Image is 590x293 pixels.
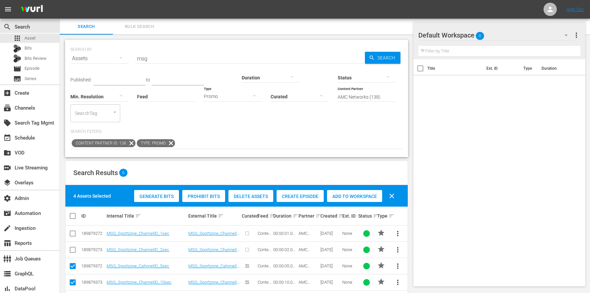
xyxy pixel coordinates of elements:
[3,149,11,157] span: VOD
[3,270,11,278] span: GraphQL
[3,239,11,247] span: Reports
[81,247,105,252] div: 189879273
[298,263,316,273] span: AMC Networks
[13,45,21,52] div: Bits
[25,45,32,51] span: Bits
[188,263,240,273] a: MSG_Sportzone_CahnnelID_5sec
[298,231,316,241] span: AMC Networks
[134,194,179,199] span: Generate Bits
[182,190,225,202] button: Prohibit Bits
[566,7,584,12] a: Sign Out
[320,280,340,285] div: [DATE]
[476,29,484,43] span: 0
[375,52,400,64] span: Search
[188,247,240,257] a: MSG_Sportzone_ChannelID_2sec
[25,75,37,82] span: Series
[13,65,21,73] span: Episode
[112,109,118,115] button: Open
[342,280,356,285] div: None
[342,263,356,268] div: None
[258,263,271,273] span: Content
[3,179,11,187] span: Overlays
[3,104,11,112] span: Channels
[388,192,396,200] span: clear
[3,23,11,31] span: Search
[25,65,40,72] span: Episode
[81,280,105,285] div: 189879373
[338,213,344,219] span: sort
[3,285,11,293] span: DataPool
[218,213,224,219] span: sort
[3,119,11,127] span: Search Tag Mgmt
[427,59,483,78] th: Title
[73,169,118,177] span: Search Results
[204,87,262,106] div: Promo
[81,231,105,236] div: 189879272
[3,255,11,263] span: Job Queues
[107,280,172,285] a: MSG_Sportzone_ChannelID_10sec
[358,212,375,220] div: Status
[377,261,385,269] span: PROMO
[273,247,296,252] div: 00:00:02.002
[135,213,141,219] span: sort
[3,224,11,232] span: Ingestion
[390,226,406,242] button: more_vert
[320,212,340,220] div: Created
[188,212,240,220] div: External Title
[188,231,240,241] a: MSG_Sportzone_ChannelID_1sec
[273,231,296,236] div: 00:00:01.001
[390,242,406,258] button: more_vert
[182,194,225,199] span: Prohibit Bits
[482,59,519,78] th: Ext. ID
[119,169,127,177] span: 6
[258,247,271,257] span: Content
[258,212,271,220] div: Feed
[16,2,48,17] img: ans4CAIJ8jUAAAAAAAAAAAAAAAAAAAAAAAAgQb4GAAAAAAAAAAAAAAAAAAAAAAAAJMjXAAAAAAAAAAAAAAAAAAAAAAAAgAT5G...
[117,23,162,31] span: Bulk Search
[107,231,169,236] a: MSG_Sportzone_ChannelID_1sec
[519,59,538,78] th: Type
[107,263,169,268] a: MSG_Sportzone_CahnnelID_5sec
[298,280,316,290] span: AMC Networks
[342,247,356,252] div: None
[572,27,580,43] button: more_vert
[107,212,186,220] div: Internal Title
[3,89,11,97] span: Create
[394,262,402,270] span: more_vert
[320,263,340,268] div: [DATE]
[572,31,580,39] span: more_vert
[327,194,382,199] span: Add to Workspace
[188,280,240,290] a: MSG_Sportzone_ChannelID_10sec
[73,193,111,199] div: 4 Assets Selected
[81,213,105,219] div: ID
[70,129,403,135] p: Search Filters:
[384,188,400,204] button: clear
[72,139,127,147] span: Content Partner ID: 138
[13,34,21,42] span: Asset
[25,55,46,62] span: Bits Review
[134,190,179,202] button: Generate Bits
[137,139,167,147] span: Type: Promo
[390,274,406,290] button: more_vert
[242,213,255,219] div: Curated
[315,213,321,219] span: sort
[394,246,402,254] span: more_vert
[3,194,11,202] span: Admin
[320,231,340,236] div: [DATE]
[3,164,11,172] span: Live Streaming
[373,213,379,219] span: sort
[320,247,340,252] div: [DATE]
[3,134,11,142] span: Schedule
[25,35,36,42] span: Asset
[269,213,275,219] span: sort
[273,263,296,268] div: 00:00:05.077
[258,231,271,241] span: Content
[342,213,356,219] div: Ext. ID
[228,194,273,199] span: Delete Assets
[298,247,316,257] span: AMC Networks
[377,245,385,253] span: PROMO
[277,190,324,202] button: Create Episode
[3,209,11,217] span: Automation
[107,247,169,252] a: MSG_Sportzone_ChannelID_2sec
[258,280,271,290] span: Content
